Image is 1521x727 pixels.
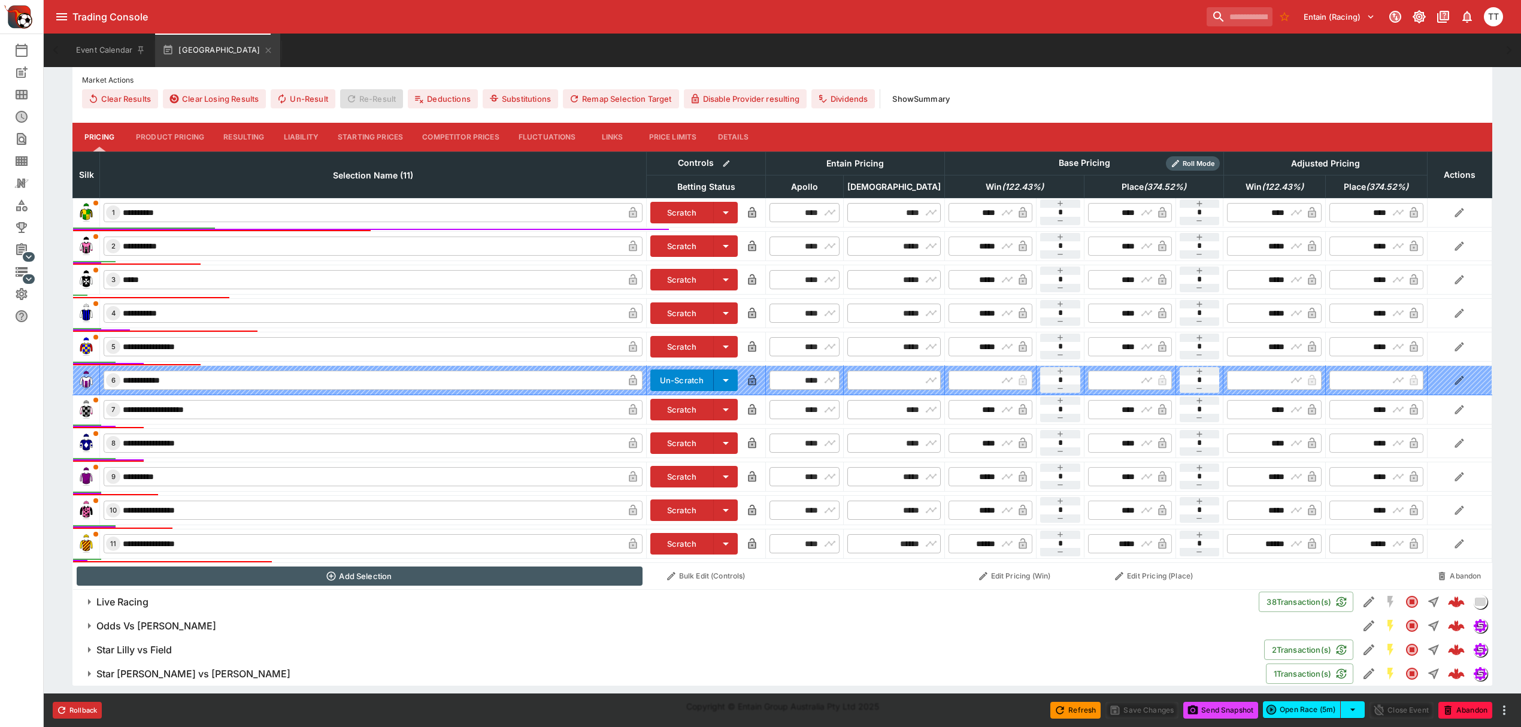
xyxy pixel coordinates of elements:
[1108,180,1199,194] span: Place(374.52%)
[69,34,153,67] button: Event Calendar
[1207,7,1272,26] input: search
[109,439,118,447] span: 8
[14,87,48,102] div: Meetings
[650,533,714,555] button: Scratch
[650,202,714,223] button: Scratch
[650,235,714,257] button: Scratch
[1380,663,1401,684] button: SGM Enabled
[109,343,118,351] span: 5
[650,269,714,290] button: Scratch
[1264,640,1353,660] button: 2Transaction(s)
[271,89,335,108] button: Un-Result
[1262,180,1304,194] em: ( 122.43 %)
[1263,701,1365,718] div: split button
[126,123,214,152] button: Product Pricing
[1232,180,1317,194] span: Win(122.43%)
[14,132,48,146] div: Search
[650,567,762,586] button: Bulk Edit (Controls)
[1473,619,1487,633] div: simulator
[77,371,96,390] img: runner 6
[1358,591,1380,613] button: Edit Detail
[811,89,875,108] button: Dividends
[1432,6,1454,28] button: Documentation
[72,614,1358,638] button: Odds Vs [PERSON_NAME]
[483,89,558,108] button: Substitutions
[14,43,48,57] div: Event Calendar
[109,376,118,384] span: 6
[1263,701,1341,718] button: Open Race (5m)
[1183,702,1258,719] button: Send Snapshot
[51,6,72,28] button: open drawer
[719,156,734,171] button: Bulk edit
[1166,156,1220,171] div: Show/hide Price Roll mode configuration.
[77,534,96,553] img: runner 11
[155,34,280,67] button: [GEOGRAPHIC_DATA]
[650,302,714,324] button: Scratch
[1448,593,1465,610] img: logo-cerberus--red.svg
[766,152,945,175] th: Entain Pricing
[1380,615,1401,637] button: SGM Enabled
[949,567,1081,586] button: Edit Pricing (Win)
[77,434,96,453] img: runner 8
[340,89,403,108] span: Re-Result
[77,467,96,486] img: runner 9
[1401,639,1423,661] button: Closed
[1473,667,1487,681] div: simulator
[1438,702,1492,719] button: Abandon
[1423,639,1444,661] button: Straight
[1448,665,1465,682] div: db4e5dbc-bd84-4d02-81eb-f5b86a9dcd92
[1405,667,1419,681] svg: Closed
[408,89,478,108] button: Deductions
[1366,180,1408,194] em: ( 374.52 %)
[1473,595,1487,609] div: liveracing
[766,175,844,198] th: Apollo
[109,405,117,414] span: 7
[72,638,1264,662] button: Star Lilly vs Field
[82,71,1483,89] label: Market Actions
[650,466,714,487] button: Scratch
[646,152,766,175] th: Controls
[320,168,426,183] span: Selection Name (11)
[72,123,126,152] button: Pricing
[650,432,714,454] button: Scratch
[14,287,48,301] div: System Settings
[107,506,119,514] span: 10
[1405,595,1419,609] svg: Closed
[1380,639,1401,661] button: SGM Enabled
[77,567,643,586] button: Add Selection
[14,154,48,168] div: Template Search
[77,501,96,520] img: runner 10
[1444,662,1468,686] a: db4e5dbc-bd84-4d02-81eb-f5b86a9dcd92
[73,152,100,198] th: Silk
[1401,615,1423,637] button: Closed
[1408,6,1430,28] button: Toggle light/dark mode
[1358,615,1380,637] button: Edit Detail
[1384,6,1406,28] button: Connected to PK
[1401,663,1423,684] button: Closed
[4,2,32,31] img: PriceKinetics Logo
[1444,614,1468,638] a: 576506d2-0519-4544-b60c-1eff200ba41a
[509,123,586,152] button: Fluctuations
[1358,639,1380,661] button: Edit Detail
[1473,643,1487,657] div: simulator
[650,369,714,391] button: Un-Scratch
[109,242,118,250] span: 2
[77,203,96,222] img: runner 1
[1050,702,1101,719] button: Refresh
[1331,180,1422,194] span: Place(374.52%)
[53,702,102,719] button: Rollback
[586,123,640,152] button: Links
[972,180,1057,194] span: Win(122.43%)
[1054,156,1115,171] div: Base Pricing
[1474,595,1487,608] img: liveracing
[1223,152,1427,175] th: Adjusted Pricing
[72,662,1266,686] button: Star [PERSON_NAME] vs [PERSON_NAME]
[108,540,119,548] span: 11
[274,123,328,152] button: Liability
[1259,592,1353,612] button: 38Transaction(s)
[109,472,118,481] span: 9
[1002,180,1044,194] em: ( 122.43 %)
[563,89,679,108] button: Remap Selection Target
[77,400,96,419] img: runner 7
